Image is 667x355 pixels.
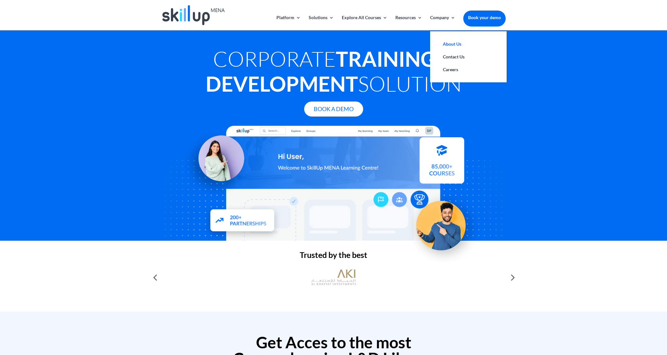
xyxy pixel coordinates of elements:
[430,15,455,30] a: Company
[420,140,464,186] img: Courses library - SkillUp MENA
[558,286,667,355] iframe: Chat Widget
[463,11,506,25] a: Book your demo
[162,5,225,25] img: Skillup Mena
[395,15,422,30] a: Resources
[309,15,334,30] a: Solutions
[342,15,387,30] a: Explore All Courses
[182,128,251,197] img: Learning Management Solution - SkillUp
[276,15,301,30] a: Platform
[161,46,506,99] h1: Corporate Solution
[203,203,282,240] img: Partners - SkillUp Mena
[436,50,500,63] a: Contact Us
[311,266,356,289] img: al khayyat investments logo
[436,38,500,50] a: About Us
[436,63,500,76] a: Careers
[406,187,482,263] img: Upskill your workforce - SkillUp
[304,102,363,117] a: Book A Demo
[206,46,454,96] strong: Training & Development
[161,251,506,262] h2: Trusted by the best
